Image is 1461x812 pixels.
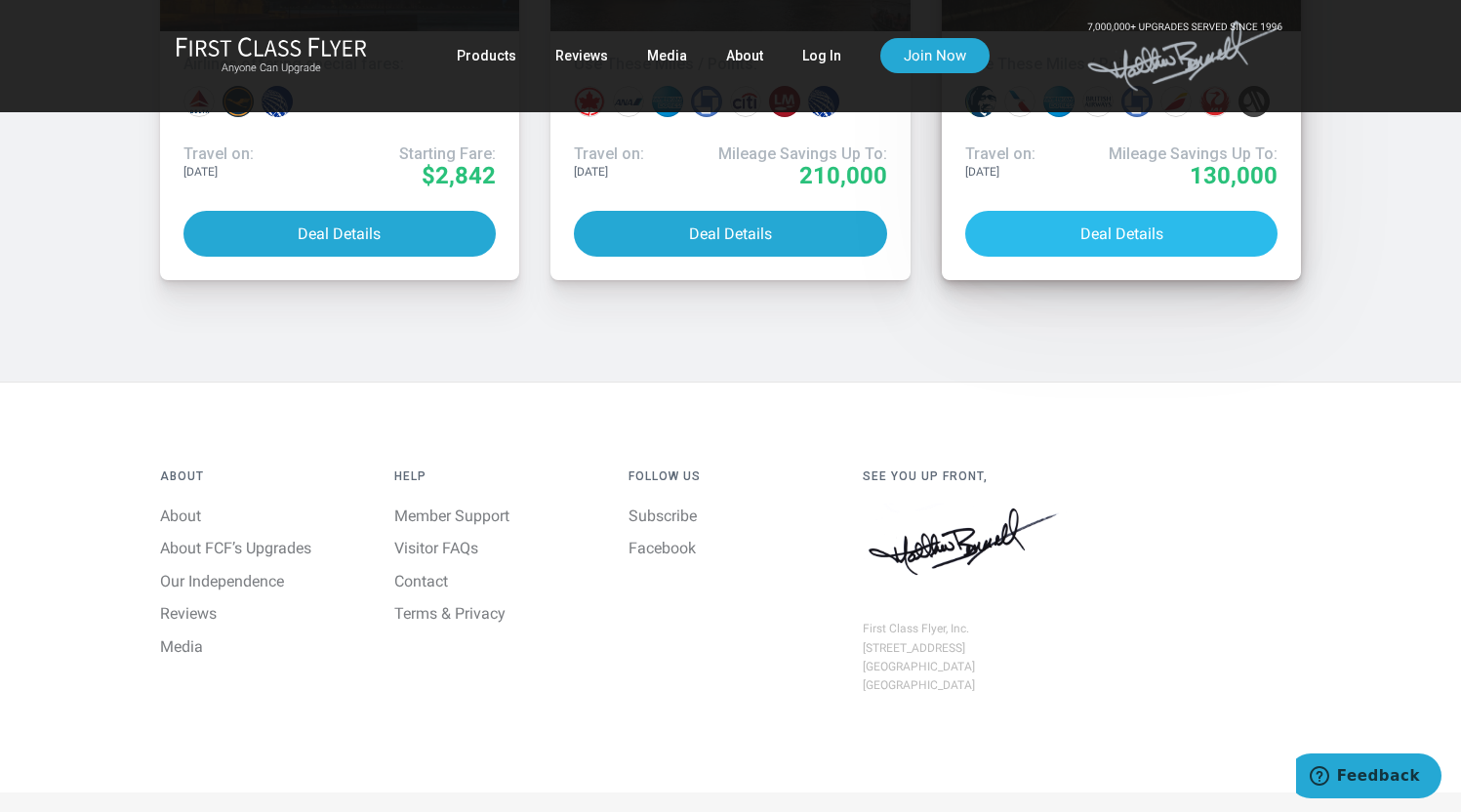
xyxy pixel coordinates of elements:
div: First Class Flyer, Inc. [863,620,1068,638]
button: Deal Details [574,211,887,257]
a: Facebook [629,539,696,557]
small: Anyone Can Upgrade [176,61,367,75]
h4: See You Up Front, [863,470,1068,483]
a: Member Support [394,507,509,525]
h4: Help [394,470,599,483]
a: Contact [394,572,448,590]
button: Deal Details [965,211,1278,257]
a: Media [160,637,203,656]
a: Media [647,38,687,73]
a: Subscribe [629,507,697,525]
iframe: Opens a widget where you can find more information [1296,753,1441,802]
a: Log In [802,38,841,73]
img: First Class Flyer [176,36,367,57]
a: Reviews [555,38,608,73]
div: [STREET_ADDRESS] [GEOGRAPHIC_DATA] [GEOGRAPHIC_DATA] [863,639,1068,696]
h4: Follow Us [629,470,833,483]
a: About FCF’s Upgrades [160,539,311,557]
button: Deal Details [183,211,497,257]
a: Terms & Privacy [394,604,506,623]
a: Products [457,38,516,73]
a: First Class FlyerAnyone Can Upgrade [176,36,367,75]
a: Visitor FAQs [394,539,478,557]
a: Join Now [880,38,990,73]
a: Our Independence [160,572,284,590]
h4: About [160,470,365,483]
a: About [726,38,763,73]
a: About [160,507,201,525]
a: Reviews [160,604,217,623]
img: Matthew J. Bennett [863,504,1068,582]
